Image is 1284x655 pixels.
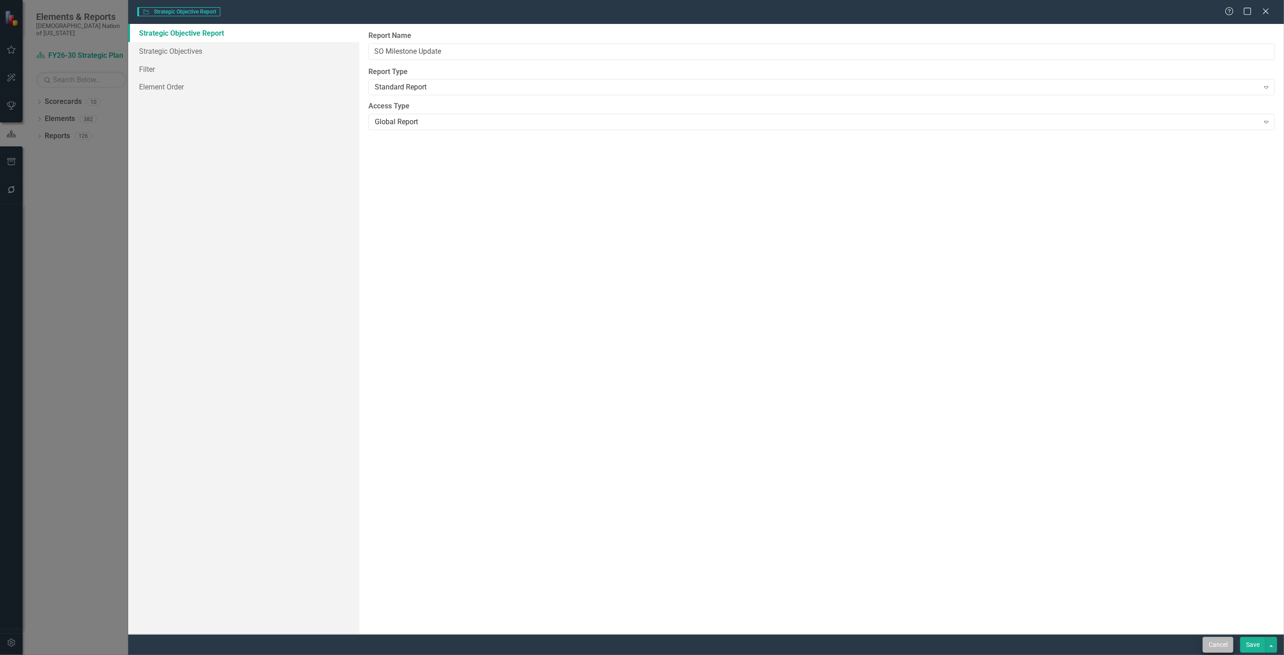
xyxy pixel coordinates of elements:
[368,101,1275,112] label: Access Type
[1203,637,1233,653] button: Cancel
[128,78,359,96] a: Element Order
[368,31,1275,41] label: Report Name
[375,117,1259,127] div: Global Report
[137,7,220,16] span: Strategic Objective Report
[375,82,1259,93] div: Standard Report
[368,67,1275,77] label: Report Type
[128,24,359,42] a: Strategic Objective Report
[128,42,359,60] a: Strategic Objectives
[368,43,1275,60] input: Report Name
[1240,637,1265,653] button: Save
[128,60,359,78] a: Filter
